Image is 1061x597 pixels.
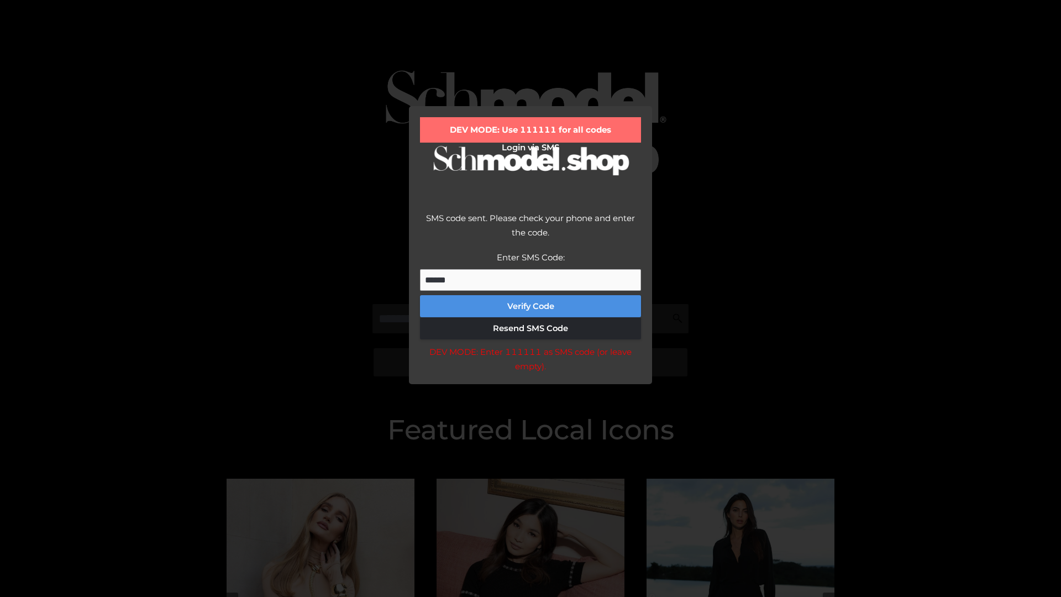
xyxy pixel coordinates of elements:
[420,295,641,317] button: Verify Code
[497,252,565,263] label: Enter SMS Code:
[420,317,641,339] button: Resend SMS Code
[420,345,641,373] div: DEV MODE: Enter 111111 as SMS code (or leave empty).
[420,143,641,153] h2: Login via SMS
[420,211,641,250] div: SMS code sent. Please check your phone and enter the code.
[420,117,641,143] div: DEV MODE: Use 111111 for all codes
